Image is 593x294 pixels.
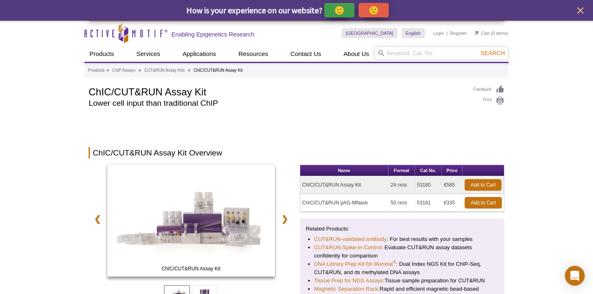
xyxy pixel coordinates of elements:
[314,260,396,268] a: DNA Library Prep Kit for Illumina®
[446,28,448,38] li: |
[285,46,326,62] a: Contact Us
[465,197,502,209] a: Add to Cart
[89,100,465,107] h2: Lower cell input than traditional ChIP
[314,277,490,285] li: Tissue sample preparation for CUT&RUN
[89,147,504,158] h2: ChIC/CUT&RUN Assay Kit Overview
[433,30,444,36] a: Login
[314,277,385,285] a: Tissue Prep for NGS Assays:
[89,209,106,228] a: ❮
[88,67,104,74] a: Products
[106,68,109,73] li: »
[565,266,585,286] div: Open Intercom Messenger
[300,194,389,212] td: ChIC/CUT&RUN pAG-MNase
[188,68,190,73] li: »
[314,260,490,277] li: : Dual Index NGS Kit for ChIP-Seq, CUT&RUN, and ds methylated DNA assays
[276,209,294,228] a: ❯
[144,67,185,74] a: CUT&RUN Assay Kits
[131,46,165,62] a: Services
[388,194,415,212] td: 50 rxns
[107,165,275,279] a: ChIC/CUT&RUN Assay Kit
[314,285,380,293] a: Magnetic Separation Rack:
[388,176,415,194] td: 24 rxns
[442,165,463,176] th: Price
[402,28,425,38] a: English
[178,46,221,62] a: Applications
[465,179,501,191] a: Add to Cart
[415,194,442,212] td: 53181
[171,31,254,38] h2: Enabling Epigenetics Research
[475,30,489,36] a: Cart
[109,265,273,273] span: ChIC/CUT&RUN Assay Kit
[339,46,374,62] a: About Us
[475,31,479,35] img: Your Cart
[84,46,119,62] a: Products
[393,260,396,265] sup: ®
[334,5,345,15] p: 🙂
[342,28,398,38] a: [GEOGRAPHIC_DATA]
[314,243,382,252] a: CUT&RUN Spike-In Control
[415,165,442,176] th: Cat No.
[314,235,490,243] li: : For best results with your samples
[300,165,389,176] th: Name
[314,243,490,260] li: : Evaluate CUT&RUN assay datasets confidently for comparison
[450,30,467,36] a: Register
[473,96,504,105] a: Print
[475,28,509,38] li: (0 items)
[107,165,275,277] img: ChIC/CUT&RUN Assay Kit
[388,165,415,176] th: Format
[575,5,586,16] button: close
[193,68,242,73] li: ChIC/CUT&RUN Assay Kit
[478,49,507,57] button: Search
[374,46,509,60] input: Keyword, Cat. No.
[89,85,465,97] h1: ChIC/CUT&RUN Assay Kit
[112,67,136,74] a: ChIP Assays
[442,176,463,194] td: €585
[234,46,273,62] a: Resources
[442,194,463,212] td: €335
[306,225,499,233] p: Related Products:
[139,68,141,73] li: »
[369,5,379,15] p: 🙁
[415,176,442,194] td: 53180
[473,85,504,94] a: Feedback
[481,50,505,56] span: Search
[314,235,387,243] a: CUT&RUN-validated antibody
[186,5,323,15] span: How is your experience on our website?
[300,176,389,194] td: ChIC/CUT&RUN Assay Kit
